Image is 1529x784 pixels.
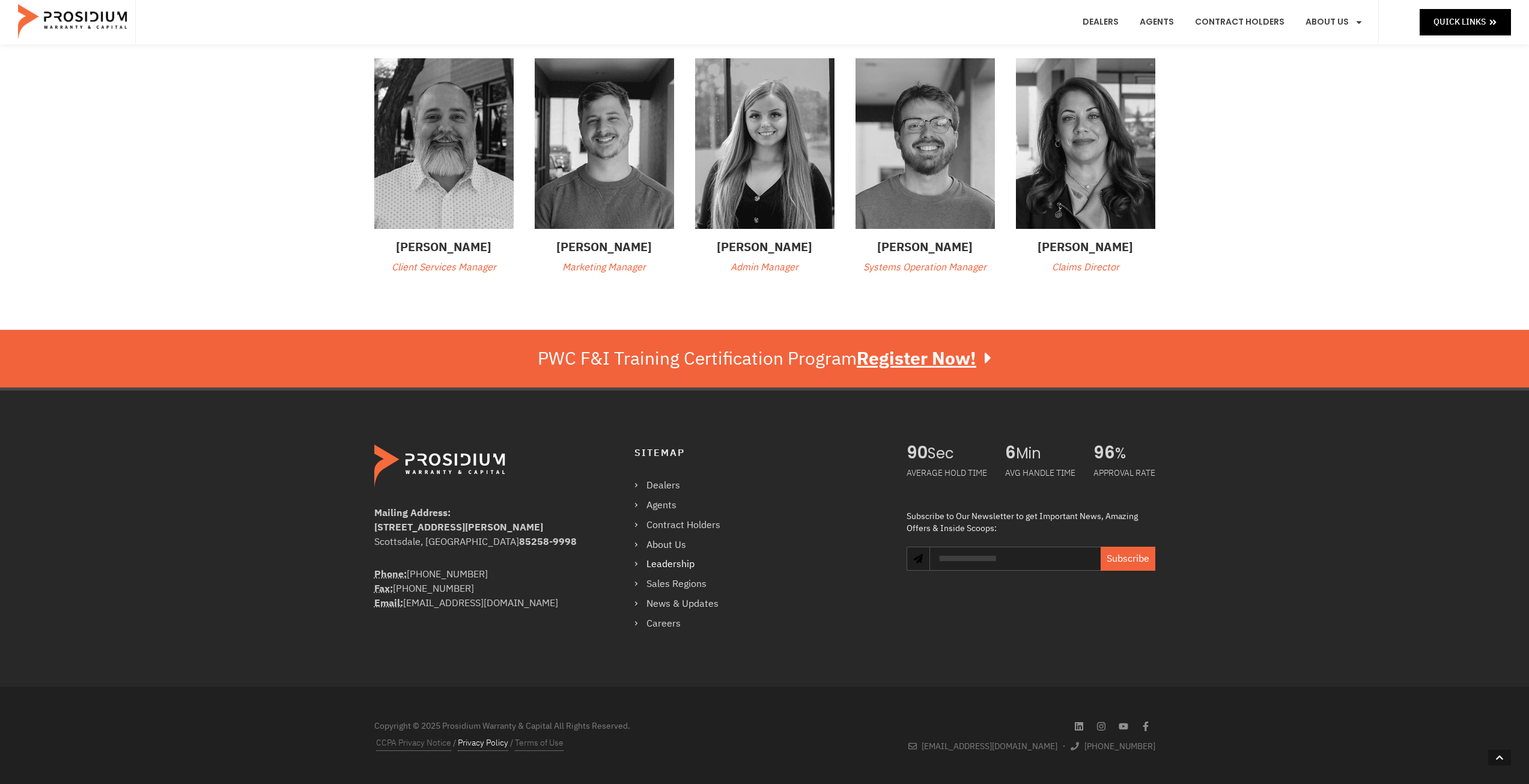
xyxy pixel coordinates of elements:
a: Dealers [634,477,732,494]
a: Quick Links [1420,9,1511,35]
p: Systems Operation Manager [856,259,995,276]
p: Admin Manager [695,259,834,276]
nav: Menu [634,477,732,632]
p: Client Services Manager [374,259,514,276]
div: APPROVAL RATE [1093,463,1155,484]
h3: [PERSON_NAME] [856,238,995,256]
span: Quick Links [1433,14,1486,29]
span: [EMAIL_ADDRESS][DOMAIN_NAME] [919,739,1057,754]
div: PWC F&I Training Certification Program [538,348,991,369]
h3: [PERSON_NAME] [1016,238,1155,256]
b: Mailing Address: [374,506,451,520]
p: Claims Director [1016,259,1155,276]
div: Scottsdale, [GEOGRAPHIC_DATA] [374,535,586,549]
button: Subscribe [1101,547,1155,571]
a: About Us [634,536,732,554]
div: [PHONE_NUMBER] [PHONE_NUMBER] [EMAIL_ADDRESS][DOMAIN_NAME] [374,567,586,610]
u: Register Now! [857,345,976,372]
p: Marketing Manager [535,259,674,276]
div: AVG HANDLE TIME [1005,463,1075,484]
h4: Sitemap [634,445,883,462]
b: [STREET_ADDRESS][PERSON_NAME] [374,520,543,535]
a: Terms of Use [515,735,564,751]
a: CCPA Privacy Notice [376,735,451,751]
a: Careers [634,615,732,633]
abbr: Fax [374,582,393,596]
span: Min [1016,445,1075,463]
span: [PHONE_NUMBER] [1081,739,1155,754]
div: Subscribe to Our Newsletter to get Important News, Amazing Offers & Inside Scoops: [907,511,1155,534]
h3: [PERSON_NAME] [374,238,514,256]
a: Privacy Policy [458,735,508,751]
span: % [1115,445,1155,463]
a: [EMAIL_ADDRESS][DOMAIN_NAME] [908,739,1058,754]
a: News & Updates [634,595,732,613]
a: [PHONE_NUMBER] [1071,739,1155,754]
form: Newsletter Form [929,547,1155,583]
a: Agents [634,497,732,514]
strong: Email: [374,596,403,610]
h3: [PERSON_NAME] [535,238,674,256]
div: Copyright © 2025 Prosidium Warranty & Capital All Rights Reserved. [374,720,759,732]
h3: [PERSON_NAME] [695,238,834,256]
a: Contract Holders [634,517,732,534]
span: Subscribe [1107,552,1149,566]
div: / / [374,735,759,751]
div: AVERAGE HOLD TIME [907,463,987,484]
abbr: Email Address [374,596,403,610]
strong: Phone: [374,567,407,582]
a: Sales Regions [634,576,732,593]
b: 85258-9998 [519,535,577,549]
abbr: Phone Number [374,567,407,582]
span: 6 [1005,445,1016,463]
span: 90 [907,445,928,463]
span: 96 [1093,445,1115,463]
strong: Fax: [374,582,393,596]
a: Leadership [634,556,732,573]
span: Sec [928,445,987,463]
